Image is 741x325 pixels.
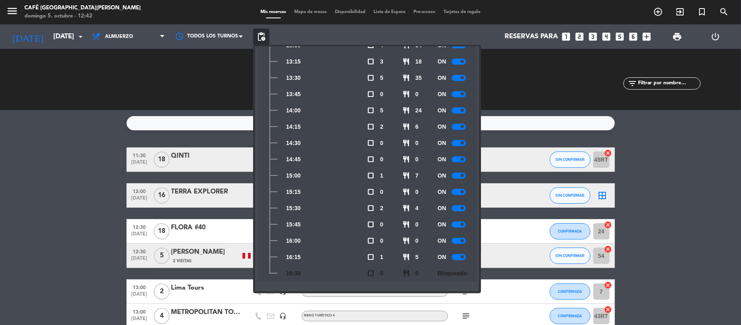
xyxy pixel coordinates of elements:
span: restaurant [402,270,410,277]
span: 0 [380,138,383,148]
span: 14:00 [286,106,301,115]
div: FLORA #40 [171,222,240,233]
input: Filtrar por nombre... [637,79,700,88]
span: Menú turístico 4 [304,314,335,317]
span: 5 [154,248,170,264]
span: CONFIRMADA [558,229,582,233]
span: 15:45 [286,220,301,229]
i: exit_to_app [675,7,685,17]
i: looks_3 [588,31,599,42]
span: 0 [380,236,383,246]
span: Lista de Espera [369,10,409,14]
span: Bloqueado [437,269,467,278]
span: 0 [415,90,419,99]
span: check_box_outline_blank [367,156,374,163]
span: 18 [154,223,170,239]
span: [DATE] [129,231,150,241]
i: add_circle_outline [653,7,663,17]
span: check_box_outline_blank [367,237,374,244]
span: check_box_outline_blank [367,188,374,195]
i: border_all [598,191,608,200]
i: filter_list [627,79,637,88]
span: Tarjetas de regalo [439,10,485,14]
i: looks_5 [615,31,625,42]
span: Reservas para [505,33,558,41]
span: 0 [380,155,383,164]
span: 0 [380,187,383,197]
span: check_box_outline_blank [367,172,374,179]
span: restaurant [402,156,410,163]
span: 13:45 [286,90,301,99]
span: restaurant [402,253,410,261]
span: 24 [415,106,422,115]
span: Almuerzo [105,34,133,40]
span: restaurant [402,221,410,228]
span: [DATE] [129,195,150,205]
span: 12:30 [129,246,150,256]
span: check_box_outline_blank [367,90,374,98]
div: Café [GEOGRAPHIC_DATA][PERSON_NAME] [24,4,141,12]
span: 0 [415,236,419,246]
span: 12:30 [129,222,150,231]
i: cancel [604,245,612,253]
span: ON [437,155,446,164]
span: 6 [415,122,419,132]
span: Mis reservas [256,10,290,14]
span: check_box_outline_blank [367,58,374,65]
span: ON [437,204,446,213]
div: METROPOLITAN TOURING [171,307,240,318]
span: Mapa de mesas [290,10,331,14]
span: 13:30 [286,73,301,83]
i: arrow_drop_down [76,32,85,42]
span: check_box_outline_blank [367,107,374,114]
i: looks_4 [601,31,612,42]
span: 2 Visitas [173,258,192,264]
i: subject [461,311,471,321]
span: 2 [380,204,383,213]
span: 7 [415,171,419,180]
span: 18 [415,57,422,66]
div: Lima Tours [171,283,240,293]
span: check_box_outline_blank [367,204,374,212]
span: [DATE] [129,160,150,169]
span: 3 [380,57,383,66]
span: SIN CONFIRMAR [555,253,584,258]
span: restaurant [402,139,410,147]
i: looks_two [575,31,585,42]
span: 0 [380,90,383,99]
span: Disponibilidad [331,10,369,14]
span: 13:00 [129,282,150,292]
span: pending_actions [256,32,266,42]
span: 0 [380,269,383,278]
span: 5 [415,253,419,262]
span: ON [437,236,446,246]
span: check_box_outline_blank [367,221,374,228]
span: restaurant [402,188,410,195]
span: SIN CONFIRMAR [555,193,584,198]
i: cancel [604,221,612,229]
span: 2 [380,122,383,132]
span: 14:30 [286,138,301,148]
button: menu [6,5,18,20]
span: 14:15 [286,122,301,132]
span: Pre-acceso [409,10,439,14]
span: CONFIRMADA [558,289,582,294]
span: 0 [415,269,419,278]
span: SIN CONFIRMAR [555,157,584,162]
span: 13:00 [129,307,150,316]
i: menu [6,5,18,17]
span: restaurant [402,172,410,179]
i: cancel [604,281,612,289]
i: search [719,7,729,17]
span: 16:30 [286,269,301,278]
i: headset_mic [280,312,287,320]
i: looks_one [561,31,572,42]
span: ON [437,187,446,197]
div: QINTI [171,151,240,161]
span: 0 [415,155,419,164]
i: cancel [604,305,612,314]
span: ON [437,90,446,99]
span: 0 [380,220,383,229]
i: looks_6 [628,31,639,42]
button: SIN CONFIRMAR [550,152,590,168]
